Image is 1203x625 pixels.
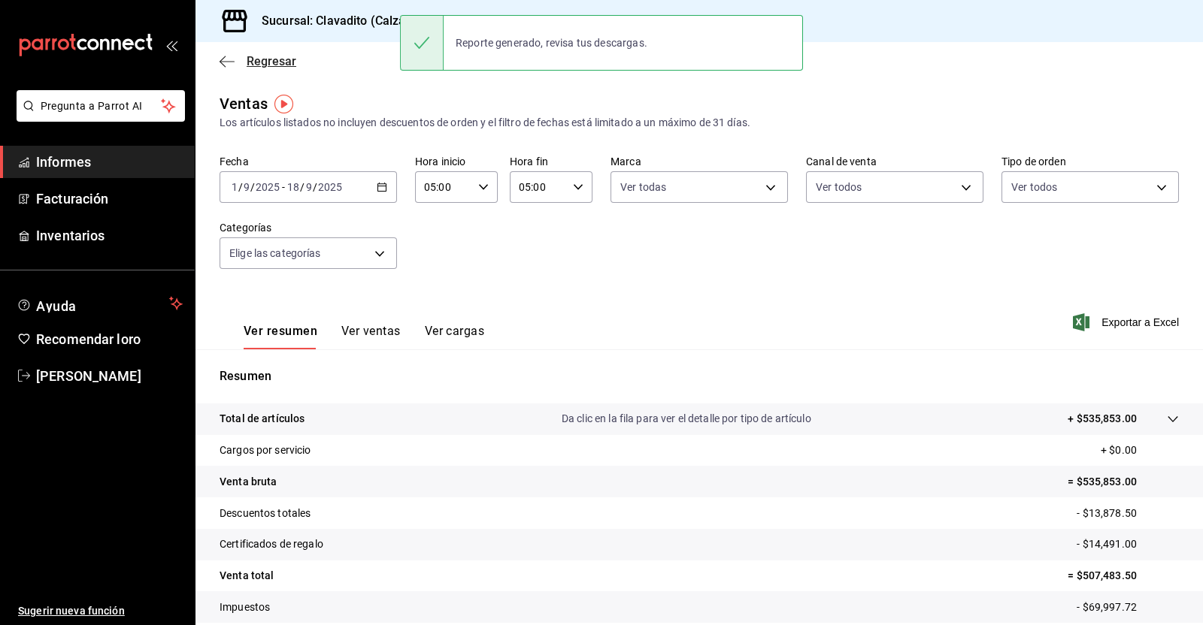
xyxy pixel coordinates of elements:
font: / [238,181,243,193]
font: Informes [36,154,91,170]
font: Venta bruta [220,476,277,488]
font: Descuentos totales [220,507,311,519]
font: Pregunta a Parrot AI [41,100,143,112]
button: Exportar a Excel [1076,313,1179,331]
font: [PERSON_NAME] [36,368,141,384]
font: Total de artículos [220,412,305,424]
font: Tipo de orden [1001,155,1066,168]
font: Recomendar loro [36,331,141,347]
font: Ver ventas [341,324,401,338]
font: Sugerir nueva función [18,605,125,617]
button: Pregunta a Parrot AI [17,90,185,122]
font: Categorías [220,222,271,234]
font: Exportar a Excel [1101,316,1179,328]
input: -- [286,181,300,193]
font: Ver todas [620,181,666,193]
font: Facturación [36,191,108,207]
font: - $13,878.50 [1077,507,1137,519]
font: / [300,181,305,193]
font: = $507,483.50 [1068,569,1137,581]
input: ---- [317,181,343,193]
font: Ver resumen [244,324,317,338]
font: Fecha [220,155,249,168]
font: Venta total [220,569,274,581]
font: Reporte generado, revisa tus descargas. [456,37,647,49]
font: Ayuda [36,298,77,314]
font: / [313,181,317,193]
input: -- [305,181,313,193]
font: Da clic en la fila para ver el detalle por tipo de artículo [562,412,811,424]
font: + $0.00 [1101,444,1137,456]
font: Canal de venta [806,155,877,168]
font: Regresar [247,54,296,68]
font: Sucursal: Clavadito (Calzada) [262,14,424,28]
font: - $69,997.72 [1077,601,1137,613]
font: Los artículos listados no incluyen descuentos de orden y el filtro de fechas está limitado a un m... [220,116,750,128]
font: Inventarios [36,228,105,243]
input: -- [231,181,238,193]
font: Hora fin [510,155,548,168]
font: = $535,853.00 [1068,476,1137,488]
font: + $535,853.00 [1068,412,1137,424]
font: Impuestos [220,601,270,613]
font: Ventas [220,95,268,113]
font: - [282,181,285,193]
font: Hora inicio [415,155,465,168]
font: Elige las categorías [229,247,321,259]
font: Marca [611,155,641,168]
input: -- [243,181,250,193]
font: - $14,491.00 [1077,538,1137,550]
font: / [250,181,255,193]
input: ---- [255,181,280,193]
font: Certificados de regalo [220,538,323,550]
button: Regresar [220,54,296,68]
font: Resumen [220,369,271,383]
div: pestañas de navegación [244,323,484,349]
font: Ver todos [1011,181,1057,193]
img: Marcador de información sobre herramientas [274,95,293,113]
font: Ver todos [816,181,862,193]
font: Cargos por servicio [220,444,311,456]
font: Ver cargas [425,324,485,338]
button: abrir_cajón_menú [165,39,177,51]
a: Pregunta a Parrot AI [11,109,185,125]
